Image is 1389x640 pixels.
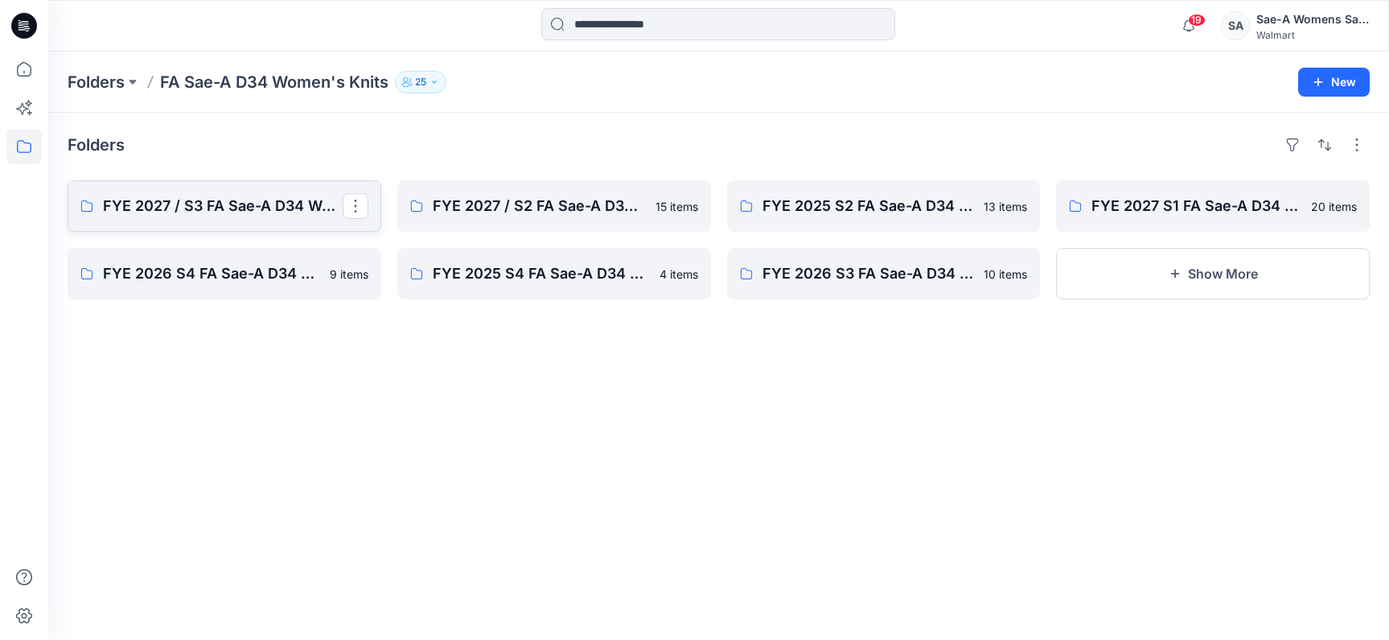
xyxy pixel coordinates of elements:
[1091,195,1301,217] p: FYE 2027 S1 FA Sae-A D34 Women's Knits
[160,71,388,93] p: FA Sae-A D34 Women's Knits
[1188,14,1206,27] span: 19
[433,195,646,217] p: FYE 2027 / S2 FA Sae-A D34 Women's Knits
[1056,248,1370,299] button: Show More
[1056,180,1370,232] a: FYE 2027 S1 FA Sae-A D34 Women's Knits20 items
[762,262,975,285] p: FYE 2026 S3 FA Sae-A D34 Women's Knits
[397,248,711,299] a: FYE 2025 S4 FA Sae-A D34 Womens Knits4 items
[1298,68,1370,97] button: New
[727,180,1041,232] a: FYE 2025 S2 FA Sae-A D34 Womens Knits13 items
[984,266,1027,283] p: 10 items
[103,262,320,285] p: FYE 2026 S4 FA Sae-A D34 Women's Knits
[397,180,711,232] a: FYE 2027 / S2 FA Sae-A D34 Women's Knits15 items
[1311,198,1357,215] p: 20 items
[1256,10,1369,29] div: Sae-A Womens Sales Team
[727,248,1041,299] a: FYE 2026 S3 FA Sae-A D34 Women's Knits10 items
[68,180,381,232] a: FYE 2027 / S3 FA Sae-A D34 Women's Knits
[330,266,368,283] p: 9 items
[68,135,125,155] h4: Folders
[984,198,1027,215] p: 13 items
[433,262,650,285] p: FYE 2025 S4 FA Sae-A D34 Womens Knits
[103,195,343,217] p: FYE 2027 / S3 FA Sae-A D34 Women's Knits
[762,195,975,217] p: FYE 2025 S2 FA Sae-A D34 Womens Knits
[1221,11,1250,40] div: SA
[660,266,698,283] p: 4 items
[68,71,125,93] a: Folders
[395,71,446,93] button: 25
[68,248,381,299] a: FYE 2026 S4 FA Sae-A D34 Women's Knits9 items
[1256,29,1369,41] div: Walmart
[415,73,426,91] p: 25
[655,198,698,215] p: 15 items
